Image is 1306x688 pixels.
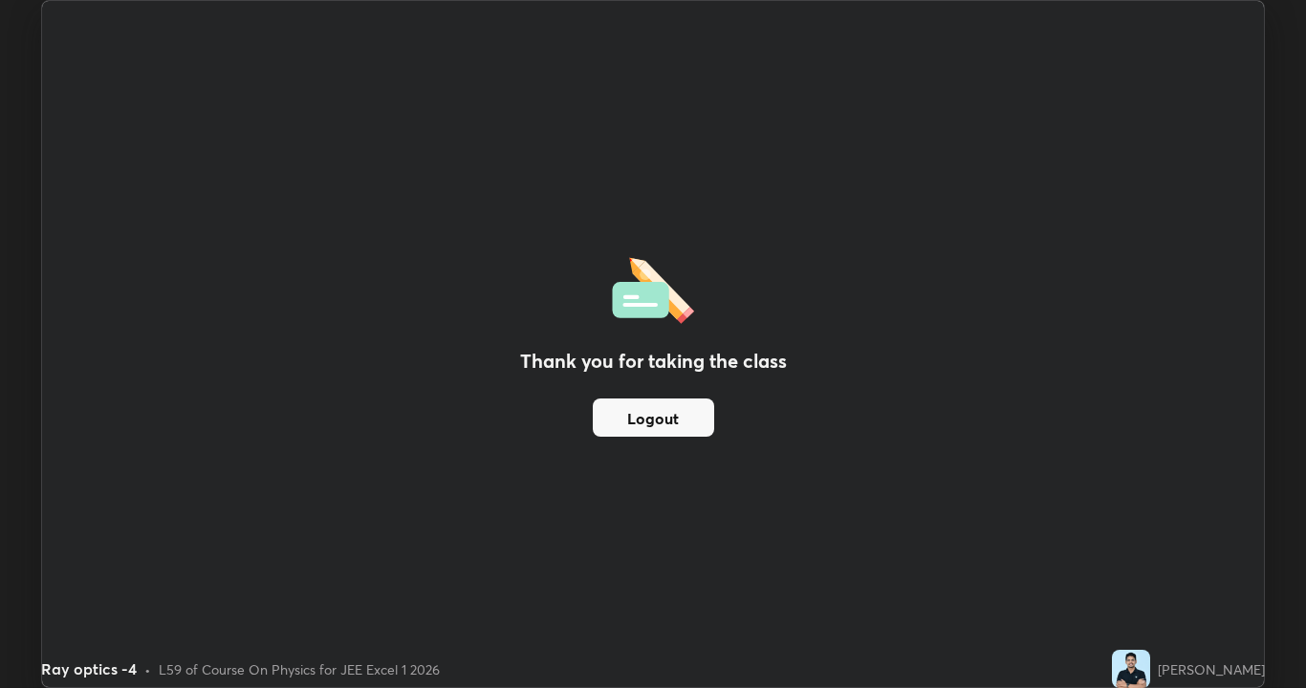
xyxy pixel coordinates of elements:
[593,398,714,437] button: Logout
[612,251,694,324] img: offlineFeedback.1438e8b3.svg
[144,659,151,679] div: •
[1112,650,1150,688] img: a8c2744b4dbf429fb825013d7c421360.jpg
[1158,659,1265,679] div: [PERSON_NAME]
[41,657,137,680] div: Ray optics -4
[520,347,787,376] h2: Thank you for taking the class
[159,659,440,679] div: L59 of Course On Physics for JEE Excel 1 2026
